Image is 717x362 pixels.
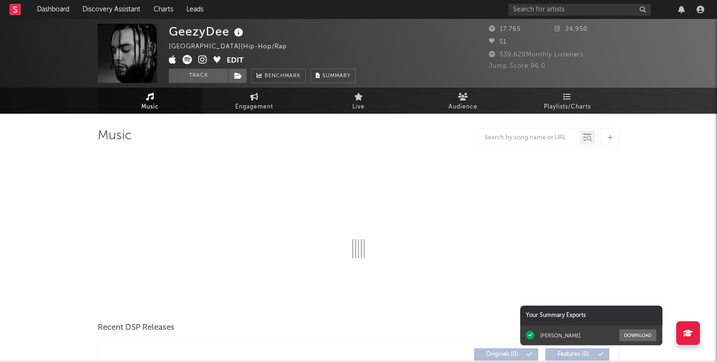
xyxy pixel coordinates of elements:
div: Your Summary Exports [520,306,662,326]
div: [PERSON_NAME] [540,332,580,339]
span: Music [141,101,159,113]
span: Benchmark [265,71,301,82]
button: Originals(0) [474,348,538,361]
span: Recent DSP Releases [98,322,175,334]
input: Search by song name or URL [480,134,580,142]
span: Jump Score: 96.0 [489,63,545,69]
a: Audience [411,88,515,114]
span: Features ( 0 ) [552,352,595,357]
button: Track [169,69,228,83]
button: Edit [227,55,244,67]
span: Engagement [235,101,273,113]
button: Download [619,329,656,341]
div: GeezyDee [169,24,246,39]
span: 17,765 [489,26,521,32]
div: [GEOGRAPHIC_DATA] | Hip-Hop/Rap [169,41,298,53]
span: Originals ( 0 ) [480,352,524,357]
span: Summary [322,73,350,79]
input: Search for artists [508,4,651,16]
span: 24,950 [554,26,588,32]
span: Live [352,101,365,113]
a: Engagement [202,88,306,114]
a: Benchmark [251,69,306,83]
span: 51 [489,39,506,45]
button: Features(0) [545,348,609,361]
button: Summary [311,69,356,83]
span: Audience [449,101,478,113]
span: Playlists/Charts [544,101,591,113]
a: Playlists/Charts [515,88,619,114]
a: Music [98,88,202,114]
span: 539,629 Monthly Listeners [489,52,584,58]
a: Live [306,88,411,114]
